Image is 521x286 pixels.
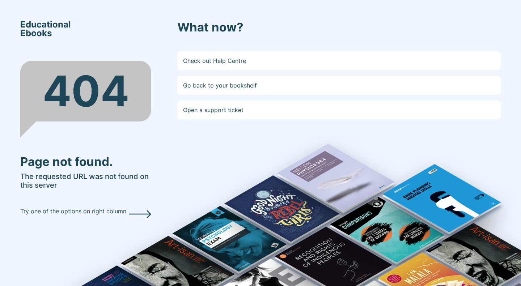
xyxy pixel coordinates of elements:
[20,207,126,215] p: Try one of the options on right column
[177,20,501,35] h3: What now?
[20,61,151,121] div: 404
[20,172,151,189] h5: The requested URL was not found on this server
[20,20,71,38] span: Educational Ebooks
[177,76,501,95] a: Go back to your bookshelf
[177,51,501,70] a: Check out Help Centre
[177,101,501,119] a: Open a support ticket
[20,155,151,169] h3: Page not found.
